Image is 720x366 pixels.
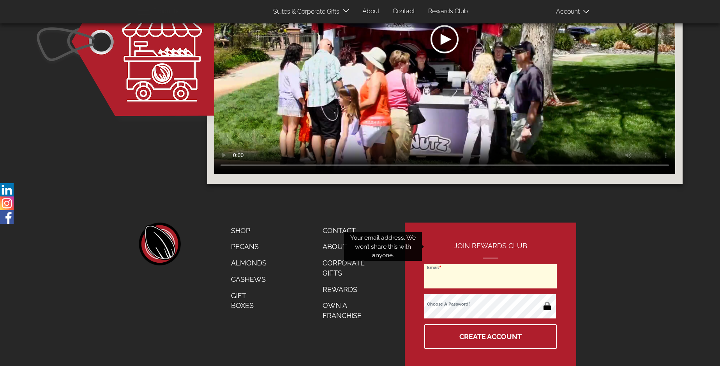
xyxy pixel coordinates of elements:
[387,4,421,19] a: Contact
[317,281,380,298] a: Rewards
[225,255,272,271] a: Almonds
[225,288,272,314] a: Gift Boxes
[317,223,380,239] a: Contact
[424,324,557,349] button: Create Account
[225,223,272,239] a: Shop
[138,223,181,265] a: home
[422,4,474,19] a: Rewards Club
[317,239,380,255] a: About
[317,297,380,324] a: Own a Franchise
[424,242,557,258] h2: Join Rewards Club
[225,271,272,288] a: Cashews
[154,6,179,17] span: Products
[225,239,272,255] a: Pecans
[267,4,342,19] a: Suites & Corporate Gifts
[356,4,385,19] a: About
[317,255,380,281] a: Corporate Gifts
[424,264,557,288] input: Email
[344,232,422,261] div: Your email address. We won’t share this with anyone.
